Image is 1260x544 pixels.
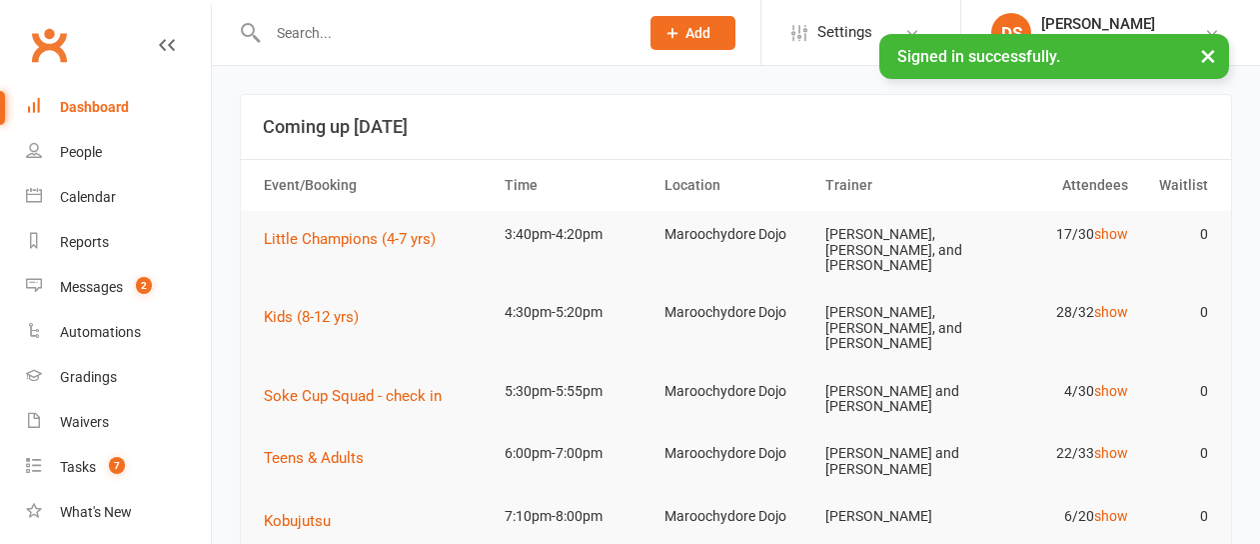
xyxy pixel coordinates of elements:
span: Teens & Adults [264,449,364,467]
a: show [1094,508,1128,524]
div: Waivers [60,414,109,430]
div: Sunshine Coast Karate [1041,33,1183,51]
a: Tasks 7 [26,445,211,490]
a: What's New [26,490,211,535]
a: show [1094,383,1128,399]
span: Settings [817,10,872,55]
a: Automations [26,310,211,355]
div: What's New [60,504,132,520]
button: Little Champions (4-7 yrs) [264,227,450,251]
td: 6:00pm-7:00pm [496,430,655,477]
th: Waitlist [1137,160,1217,211]
th: Time [496,160,655,211]
td: Maroochydore Dojo [655,211,815,258]
button: Soke Cup Squad - check in [264,384,456,408]
div: [PERSON_NAME] [1041,15,1183,33]
div: Reports [60,234,109,250]
td: [PERSON_NAME] [816,493,976,540]
div: DS [991,13,1031,53]
span: 7 [109,457,125,474]
span: Little Champions (4-7 yrs) [264,230,436,248]
a: Dashboard [26,85,211,130]
td: [PERSON_NAME] and [PERSON_NAME] [816,430,976,493]
div: Tasks [60,459,96,475]
td: [PERSON_NAME], [PERSON_NAME], and [PERSON_NAME] [816,289,976,367]
input: Search... [262,19,625,47]
div: Dashboard [60,99,129,115]
a: Waivers [26,400,211,445]
a: Reports [26,220,211,265]
a: Gradings [26,355,211,400]
a: show [1094,445,1128,461]
th: Location [655,160,815,211]
span: Kobujutsu [264,512,331,530]
button: Teens & Adults [264,446,378,470]
button: Kids (8-12 yrs) [264,305,373,329]
a: show [1094,226,1128,242]
div: Messages [60,279,123,295]
span: 2 [136,277,152,294]
td: 4/30 [976,368,1136,415]
td: Maroochydore Dojo [655,493,815,540]
td: 4:30pm-5:20pm [496,289,655,336]
th: Attendees [976,160,1136,211]
td: 0 [1137,368,1217,415]
a: People [26,130,211,175]
span: Soke Cup Squad - check in [264,387,442,405]
th: Trainer [816,160,976,211]
span: Signed in successfully. [897,47,1060,66]
td: 0 [1137,493,1217,540]
a: Clubworx [24,20,74,70]
td: [PERSON_NAME] and [PERSON_NAME] [816,368,976,431]
div: People [60,144,102,160]
td: 0 [1137,211,1217,258]
h3: Coming up [DATE] [263,117,1209,137]
td: 6/20 [976,493,1136,540]
span: Kids (8-12 yrs) [264,308,359,326]
a: Calendar [26,175,211,220]
td: Maroochydore Dojo [655,289,815,336]
td: [PERSON_NAME], [PERSON_NAME], and [PERSON_NAME] [816,211,976,289]
td: 5:30pm-5:55pm [496,368,655,415]
button: × [1190,34,1226,77]
td: 0 [1137,430,1217,477]
td: 22/33 [976,430,1136,477]
td: Maroochydore Dojo [655,368,815,415]
td: 7:10pm-8:00pm [496,493,655,540]
button: Kobujutsu [264,509,345,533]
td: 3:40pm-4:20pm [496,211,655,258]
td: 0 [1137,289,1217,336]
a: show [1094,304,1128,320]
div: Gradings [60,369,117,385]
button: Add [650,16,735,50]
td: 17/30 [976,211,1136,258]
td: Maroochydore Dojo [655,430,815,477]
a: Messages 2 [26,265,211,310]
div: Calendar [60,189,116,205]
th: Event/Booking [255,160,496,211]
span: Add [685,25,710,41]
td: 28/32 [976,289,1136,336]
div: Automations [60,324,141,340]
